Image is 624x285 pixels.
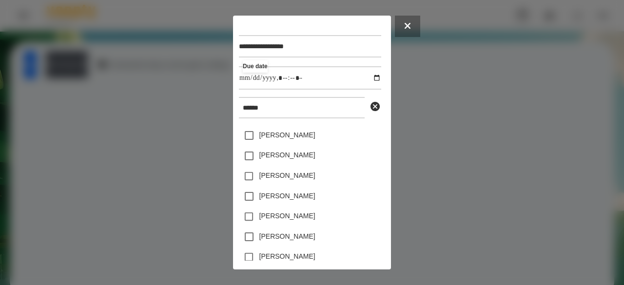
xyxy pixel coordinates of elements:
label: [PERSON_NAME] [259,211,315,221]
label: [PERSON_NAME] [259,171,315,180]
label: [PERSON_NAME] [259,150,315,160]
label: [PERSON_NAME] [259,130,315,140]
label: [PERSON_NAME] [259,191,315,201]
label: [PERSON_NAME] [259,231,315,241]
label: [PERSON_NAME] [259,251,315,261]
label: Due date [243,60,268,73]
